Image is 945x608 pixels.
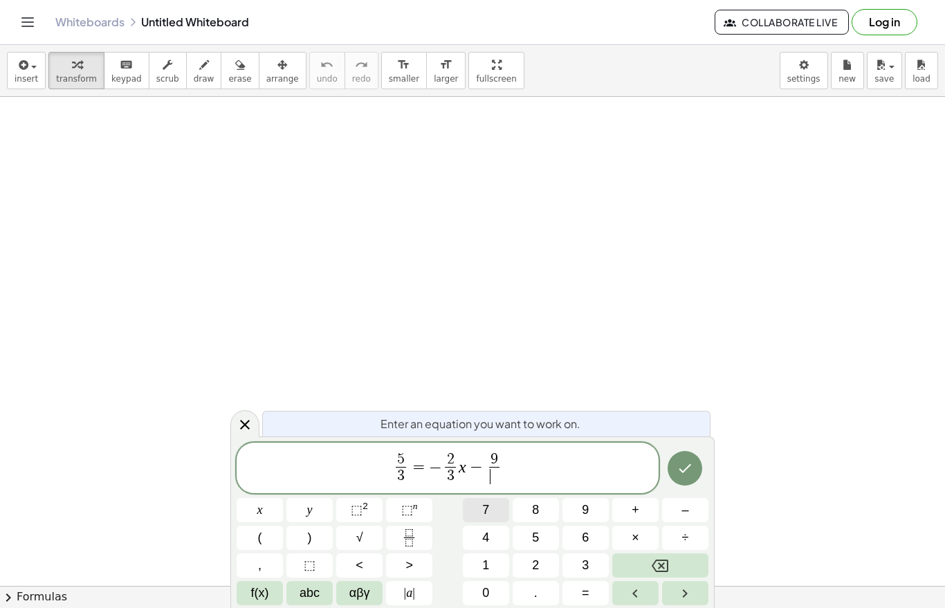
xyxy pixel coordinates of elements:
span: 5 [532,528,539,547]
span: ÷ [682,528,689,547]
button: , [237,553,283,578]
span: 3 [397,468,405,483]
button: Superscript [386,498,432,522]
button: undoundo [309,52,345,89]
button: Fraction [386,526,432,550]
span: − [466,459,486,475]
span: 1 [482,556,489,575]
button: Collaborate Live [715,10,849,35]
span: y [307,501,313,519]
button: x [237,498,283,522]
button: Squared [336,498,383,522]
span: undo [317,74,338,84]
button: Toggle navigation [17,11,39,33]
span: | [404,586,407,600]
button: y [286,498,333,522]
button: Absolute value [386,581,432,605]
span: 9 [490,452,498,467]
span: + [632,501,639,519]
i: undo [320,57,333,73]
button: Times [612,526,659,550]
button: Done [668,451,702,486]
span: – [681,501,688,519]
button: 1 [463,553,509,578]
span: fullscreen [476,74,516,84]
span: 7 [482,501,489,519]
button: 0 [463,581,509,605]
span: keypad [111,74,142,84]
button: Placeholder [286,553,333,578]
span: √ [356,528,363,547]
sup: 2 [363,501,368,511]
button: 4 [463,526,509,550]
i: redo [355,57,368,73]
button: 2 [513,553,559,578]
span: new [838,74,856,84]
button: settings [780,52,828,89]
sup: n [413,501,418,511]
span: save [874,74,894,84]
span: arrange [266,74,299,84]
span: ( [258,528,262,547]
button: fullscreen [468,52,524,89]
span: = [582,584,589,602]
button: Right arrow [662,581,708,605]
span: f(x) [251,584,269,602]
span: abc [300,584,320,602]
button: redoredo [345,52,378,89]
span: 9 [582,501,589,519]
button: Left arrow [612,581,659,605]
button: new [831,52,864,89]
i: keyboard [120,57,133,73]
a: Whiteboards [55,15,125,29]
span: 4 [482,528,489,547]
i: format_size [439,57,452,73]
span: 3 [447,468,455,483]
span: redo [352,74,371,84]
button: Alphabet [286,581,333,605]
button: ) [286,526,333,550]
button: 3 [562,553,609,578]
span: smaller [389,74,419,84]
button: insert [7,52,46,89]
span: draw [194,74,214,84]
span: ⬚ [401,503,413,517]
button: Equals [562,581,609,605]
button: 7 [463,498,509,522]
button: Greek alphabet [336,581,383,605]
span: insert [15,74,38,84]
button: Minus [662,498,708,522]
button: 5 [513,526,559,550]
span: > [405,556,413,575]
span: αβγ [349,584,370,602]
button: erase [221,52,259,89]
span: − [429,459,442,475]
button: format_sizelarger [426,52,466,89]
button: arrange [259,52,306,89]
span: Collaborate Live [726,16,837,28]
button: Greater than [386,553,432,578]
button: save [867,52,902,89]
button: Backspace [612,553,708,578]
button: Log in [852,9,917,35]
button: transform [48,52,104,89]
span: transform [56,74,97,84]
span: x [257,501,263,519]
span: scrub [156,74,179,84]
button: Functions [237,581,283,605]
span: a [404,584,415,602]
span: = [410,459,430,475]
span: Enter an equation you want to work on. [380,416,580,432]
span: 3 [582,556,589,575]
button: . [513,581,559,605]
button: Plus [612,498,659,522]
span: 2 [447,452,455,467]
button: 6 [562,526,609,550]
span: × [632,528,639,547]
span: 8 [532,501,539,519]
button: Divide [662,526,708,550]
button: 9 [562,498,609,522]
button: Square root [336,526,383,550]
span: 6 [582,528,589,547]
span: erase [228,74,251,84]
